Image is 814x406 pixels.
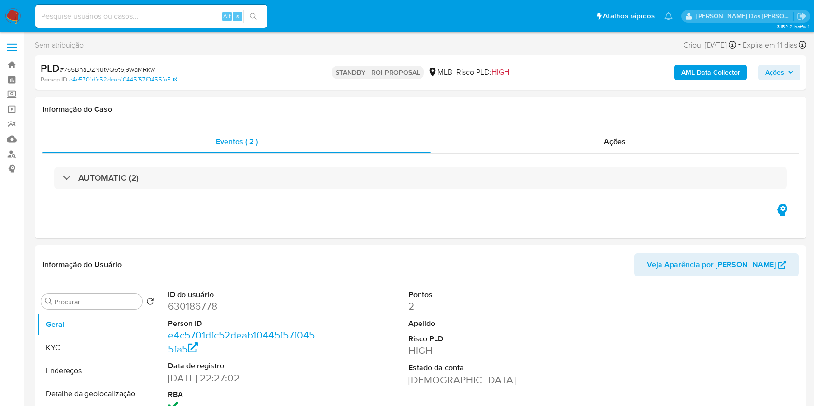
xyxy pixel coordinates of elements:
[37,336,158,359] button: KYC
[408,334,559,344] dt: Risco PLD
[408,289,559,300] dt: Pontos
[168,390,319,400] dt: RBA
[69,75,177,84] a: e4c5701dfc52deab10445f57f0455fa5
[604,136,626,147] span: Ações
[758,65,800,80] button: Ações
[428,67,452,78] div: MLB
[408,299,559,313] dd: 2
[168,371,319,385] dd: [DATE] 22:27:02
[60,65,155,74] span: # 765BnaDZNutvQ6t5j9waMRkw
[168,299,319,313] dd: 630186778
[35,40,84,51] span: Sem atribuição
[674,65,747,80] button: AML Data Collector
[408,373,559,387] dd: [DEMOGRAPHIC_DATA]
[168,318,319,329] dt: Person ID
[491,67,509,78] span: HIGH
[332,66,424,79] p: STANDBY - ROI PROPOSAL
[216,136,258,147] span: Eventos ( 2 )
[408,318,559,329] dt: Apelido
[683,39,736,52] div: Criou: [DATE]
[37,359,158,382] button: Endereços
[743,40,797,51] span: Expira em 11 dias
[664,12,673,20] a: Notificações
[408,363,559,373] dt: Estado da conta
[603,11,655,21] span: Atalhos rápidos
[146,298,154,308] button: Retornar ao pedido padrão
[41,75,67,84] b: Person ID
[42,260,122,270] h1: Informação do Usuário
[634,253,799,276] button: Veja Aparência por [PERSON_NAME]
[78,173,139,183] h3: AUTOMATIC (2)
[243,10,263,23] button: search-icon
[37,382,158,406] button: Detalhe da geolocalização
[42,105,799,114] h1: Informação do Caso
[41,60,60,76] b: PLD
[55,298,139,306] input: Procurar
[456,67,509,78] span: Risco PLD:
[223,12,231,21] span: Alt
[236,12,239,21] span: s
[37,313,158,336] button: Geral
[647,253,776,276] span: Veja Aparência por [PERSON_NAME]
[765,65,784,80] span: Ações
[797,11,807,21] a: Sair
[45,298,53,305] button: Procurar
[54,167,787,189] div: AUTOMATIC (2)
[35,10,267,23] input: Pesquise usuários ou casos...
[168,361,319,371] dt: Data de registro
[168,289,319,300] dt: ID do usuário
[738,39,741,52] span: -
[696,12,794,21] p: priscilla.barbante@mercadopago.com.br
[168,328,315,355] a: e4c5701dfc52deab10445f57f0455fa5
[681,65,740,80] b: AML Data Collector
[408,344,559,357] dd: HIGH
